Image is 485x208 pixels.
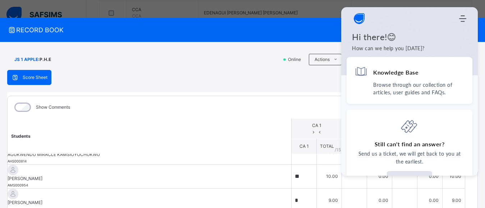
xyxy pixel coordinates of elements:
p: Browse through our collection of articles, user guides and FAQs. [373,81,465,96]
span: [PERSON_NAME] [8,175,291,182]
button: Submit a Ticket [387,171,432,184]
span: CA 1 [299,143,309,149]
img: default.svg [8,165,18,175]
img: logo [352,11,366,26]
p: How can we help you today? [352,44,467,52]
td: 0.00 [367,164,392,188]
h4: Knowledge Base [373,68,418,76]
p: Send us a ticket, we will get back to you at the earliest. [354,150,465,166]
span: AGUKWENDU MIRACLE KAMSIOYOCHUKWU [8,151,291,158]
div: Knowledge BaseBrowse through our collection of articles, user guides and FAQs. [347,57,472,104]
img: default.svg [8,189,18,199]
span: Students [11,133,31,138]
div: Modules Menu [458,15,467,22]
span: AHS000814 [8,159,27,163]
td: 10.00 [443,164,465,188]
h4: Still can't find an answer? [375,140,445,148]
span: JS 1 APPLE : [14,56,40,63]
span: P.H.E [40,56,51,63]
span: [PERSON_NAME] [8,199,291,206]
span: CA 1 [312,123,321,128]
span: Online [287,56,305,63]
span: Score Sheet [23,74,47,81]
span: Actions [315,56,330,63]
span: RECORD BOOK [7,25,467,35]
td: 10.00 [317,164,342,188]
td: 0.00 [417,164,443,188]
h1: Hi there!😊 [352,32,467,42]
span: AMS000954 [8,183,28,187]
span: TOTAL [320,143,334,149]
label: Show Comments [36,104,70,110]
span: / 15 [335,146,341,153]
span: Company logo [352,11,366,26]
